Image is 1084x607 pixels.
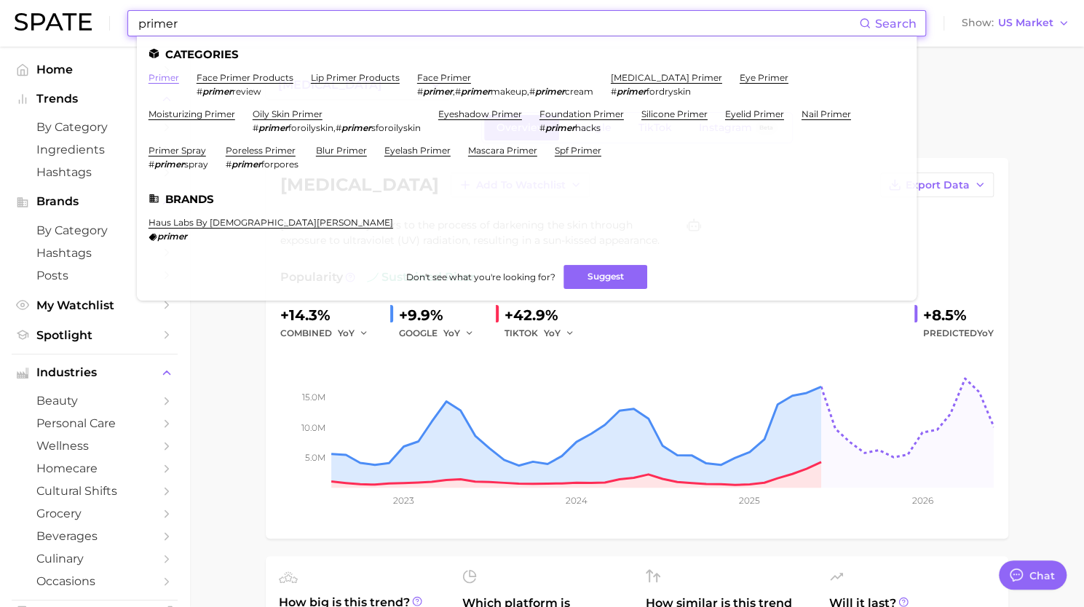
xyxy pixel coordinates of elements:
[149,145,206,156] a: primer spray
[611,72,722,83] a: [MEDICAL_DATA] primer
[149,108,235,119] a: moisturizing primer
[371,122,421,133] span: sforoilyskin
[316,145,367,156] a: blur primer
[154,159,184,170] em: primer
[539,122,545,133] span: #
[565,495,587,506] tspan: 2024
[36,484,153,498] span: cultural shifts
[911,495,933,506] tspan: 2026
[253,108,323,119] a: oily skin primer
[923,325,994,342] span: Predicted
[646,86,691,97] span: fordryskin
[438,108,522,119] a: eyeshadow primer
[529,86,535,97] span: #
[36,269,153,282] span: Posts
[12,502,178,525] a: grocery
[36,574,153,588] span: occasions
[12,88,178,110] button: Trends
[958,14,1073,33] button: ShowUS Market
[575,122,601,133] span: hacks
[725,108,784,119] a: eyelid primer
[384,145,451,156] a: eyelash primer
[417,86,423,97] span: #
[36,366,153,379] span: Industries
[336,122,341,133] span: #
[875,17,917,31] span: Search
[36,416,153,430] span: personal care
[545,122,575,133] em: primer
[12,412,178,435] a: personal care
[36,63,153,76] span: Home
[36,165,153,179] span: Hashtags
[12,389,178,412] a: beauty
[563,265,647,289] button: Suggest
[12,324,178,346] a: Spotlight
[740,72,788,83] a: eye primer
[962,19,994,27] span: Show
[149,48,905,60] li: Categories
[12,191,178,213] button: Brands
[423,86,453,97] em: primer
[12,242,178,264] a: Hashtags
[137,11,859,36] input: Search here for a brand, industry, or ingredient
[617,86,646,97] em: primer
[417,86,593,97] div: , ,
[12,570,178,592] a: occasions
[36,92,153,106] span: Trends
[611,86,617,97] span: #
[253,122,421,133] div: ,
[149,159,154,170] span: #
[565,86,593,97] span: cream
[491,86,527,97] span: makeup
[392,495,414,506] tspan: 2023
[12,161,178,183] a: Hashtags
[880,172,994,197] button: Export Data
[906,179,970,191] span: Export Data
[36,529,153,543] span: beverages
[338,325,369,342] button: YoY
[443,325,475,342] button: YoY
[443,327,460,339] span: YoY
[36,195,153,208] span: Brands
[505,325,585,342] div: TIKTOK
[12,264,178,287] a: Posts
[197,86,202,97] span: #
[505,303,585,327] div: +42.9%
[12,138,178,161] a: Ingredients
[544,327,561,339] span: YoY
[258,122,288,133] em: primer
[36,223,153,237] span: by Category
[12,116,178,138] a: by Category
[399,303,484,327] div: +9.9%
[998,19,1053,27] span: US Market
[338,327,355,339] span: YoY
[149,193,905,205] li: Brands
[535,86,565,97] em: primer
[36,328,153,342] span: Spotlight
[149,217,393,228] a: haus labs by [DEMOGRAPHIC_DATA][PERSON_NAME]
[341,122,371,133] em: primer
[461,86,491,97] em: primer
[280,303,379,327] div: +14.3%
[36,298,153,312] span: My Watchlist
[36,246,153,260] span: Hashtags
[802,108,851,119] a: nail primer
[739,495,760,506] tspan: 2025
[232,86,261,97] span: review
[12,480,178,502] a: cultural shifts
[36,507,153,520] span: grocery
[232,159,261,170] em: primer
[417,72,471,83] a: face primer
[280,325,379,342] div: combined
[12,362,178,384] button: Industries
[923,303,994,327] div: +8.5%
[36,439,153,453] span: wellness
[184,159,208,170] span: spray
[157,231,187,242] em: primer
[455,86,461,97] span: #
[468,145,537,156] a: mascara primer
[12,435,178,457] a: wellness
[149,72,179,83] a: primer
[15,13,92,31] img: SPATE
[399,325,484,342] div: GOOGLE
